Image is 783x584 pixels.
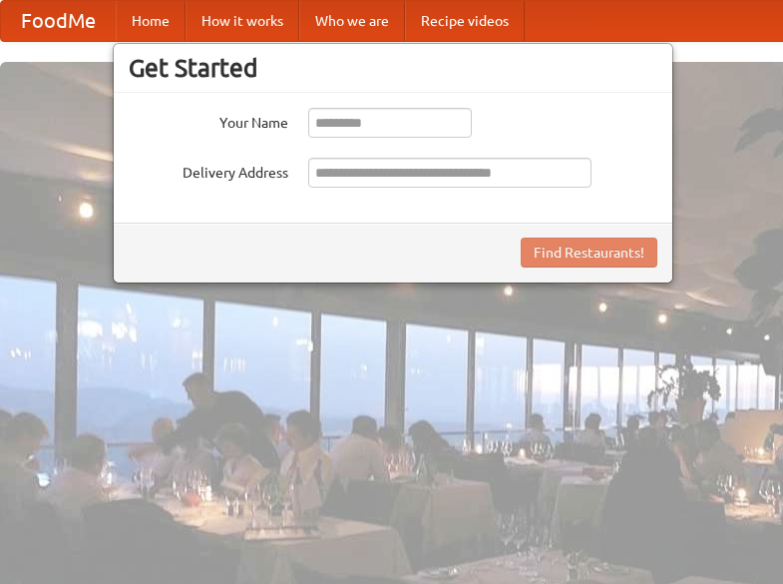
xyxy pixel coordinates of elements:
[521,238,657,268] button: Find Restaurants!
[116,1,186,41] a: Home
[1,1,116,41] a: FoodMe
[186,1,299,41] a: How it works
[405,1,525,41] a: Recipe videos
[129,158,288,183] label: Delivery Address
[299,1,405,41] a: Who we are
[129,53,657,83] h3: Get Started
[129,108,288,133] label: Your Name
